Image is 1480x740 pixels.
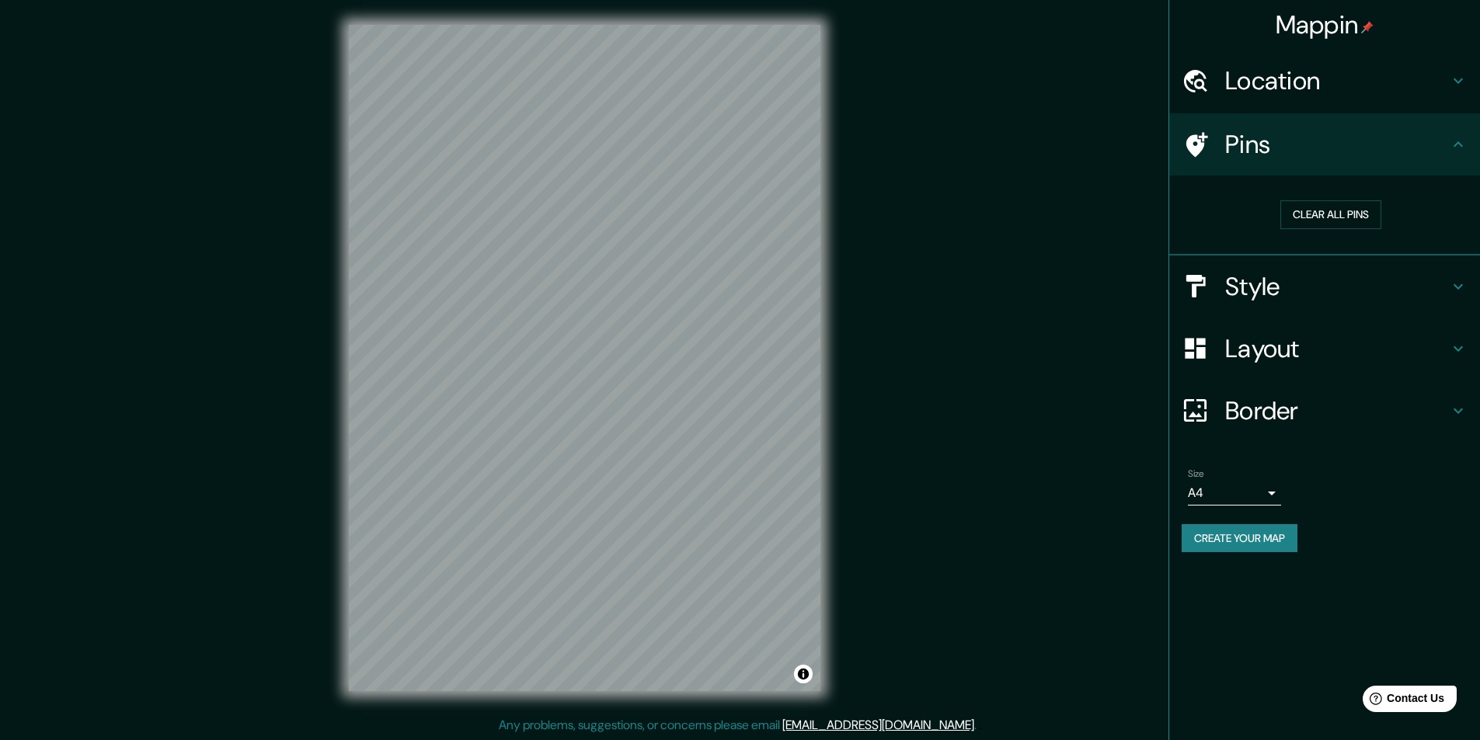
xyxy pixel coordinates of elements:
div: Style [1169,255,1480,318]
h4: Style [1225,271,1449,302]
div: . [977,716,979,735]
label: Size [1188,467,1204,480]
button: Create your map [1182,524,1297,553]
a: [EMAIL_ADDRESS][DOMAIN_NAME] [782,717,974,733]
div: Location [1169,50,1480,112]
button: Clear all pins [1280,200,1381,229]
iframe: Help widget launcher [1342,679,1463,723]
div: . [979,716,982,735]
div: Border [1169,380,1480,442]
h4: Border [1225,395,1449,426]
div: Pins [1169,113,1480,175]
p: Any problems, suggestions, or concerns please email . [499,716,977,735]
h4: Location [1225,65,1449,96]
h4: Layout [1225,333,1449,364]
div: Layout [1169,318,1480,380]
div: A4 [1188,481,1281,505]
button: Toggle attribution [794,665,813,683]
h4: Pins [1225,129,1449,160]
h4: Mappin [1276,9,1374,40]
img: pin-icon.png [1361,21,1374,33]
canvas: Map [349,25,820,691]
